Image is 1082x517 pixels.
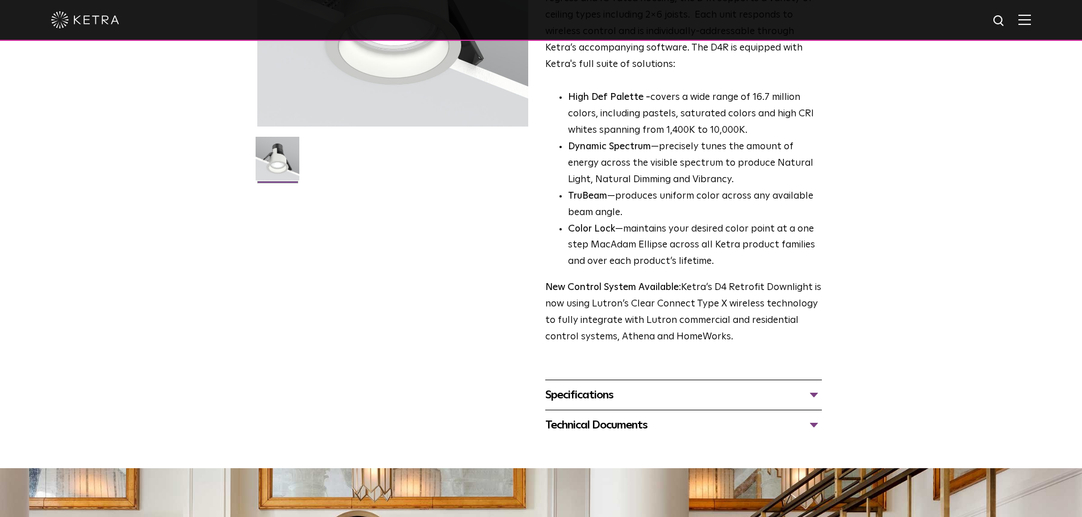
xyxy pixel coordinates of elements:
img: search icon [992,14,1006,28]
img: D4R Retrofit Downlight [256,137,299,189]
p: covers a wide range of 16.7 million colors, including pastels, saturated colors and high CRI whit... [568,90,822,139]
strong: Color Lock [568,224,615,234]
p: Ketra’s D4 Retrofit Downlight is now using Lutron’s Clear Connect Type X wireless technology to f... [545,280,822,346]
strong: Dynamic Spectrum [568,142,651,152]
li: —produces uniform color across any available beam angle. [568,188,822,221]
div: Technical Documents [545,416,822,434]
strong: High Def Palette - [568,93,650,102]
div: Specifications [545,386,822,404]
img: Hamburger%20Nav.svg [1018,14,1031,25]
strong: New Control System Available: [545,283,681,292]
li: —maintains your desired color point at a one step MacAdam Ellipse across all Ketra product famili... [568,221,822,271]
li: —precisely tunes the amount of energy across the visible spectrum to produce Natural Light, Natur... [568,139,822,188]
img: ketra-logo-2019-white [51,11,119,28]
strong: TruBeam [568,191,607,201]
